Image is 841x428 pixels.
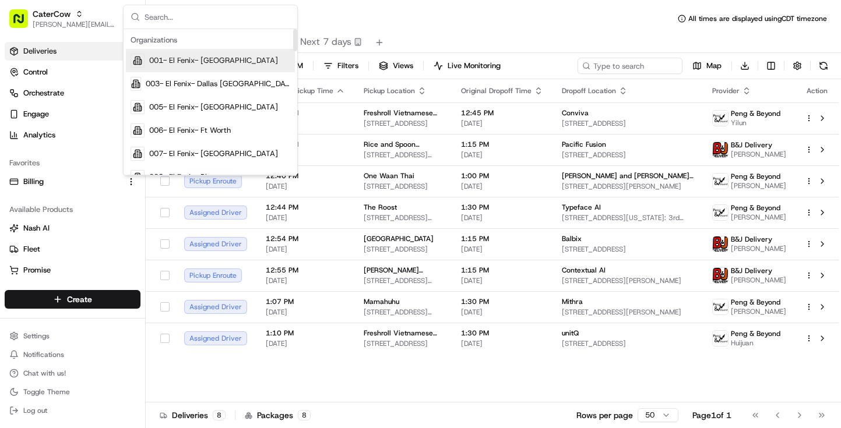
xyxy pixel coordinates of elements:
p: Rows per page [576,409,633,421]
span: Rice and Spoon Vietnamese Cuisine [364,140,442,149]
div: Organizations [126,31,295,49]
span: [DATE] [461,182,543,191]
span: 007- El Fenix- [GEOGRAPHIC_DATA] [149,148,278,159]
span: [DATE] [266,213,345,222]
span: Fleet [23,244,40,254]
span: [STREET_ADDRESS][PERSON_NAME] [562,307,694,317]
span: 1:10 PM [266,328,345,338]
div: Packages [245,409,311,421]
span: Mamahuhu [364,297,399,306]
img: profile_peng_cartwheel.jpg [713,174,728,189]
span: Create [67,293,92,305]
button: Refresh [815,58,832,74]
span: [DATE] [266,276,345,285]
span: 1:15 PM [461,266,543,275]
span: [STREET_ADDRESS][PERSON_NAME] [364,150,442,160]
span: Deliveries [23,46,57,56]
span: Yilun [731,118,780,128]
span: Analytics [23,130,55,140]
span: Settings [23,331,50,341]
button: Filters [318,58,364,74]
button: Billing [5,172,140,191]
div: Available Products [5,200,140,219]
span: [DATE] [266,119,345,128]
a: 📗Knowledge Base [7,164,94,185]
a: Powered byPylon [82,197,141,206]
button: Control [5,63,140,82]
span: [STREET_ADDRESS][PERSON_NAME] [364,276,442,285]
span: Log out [23,406,47,415]
span: 12:54 PM [266,234,345,243]
div: 8 [213,410,226,420]
span: [PERSON_NAME] [731,181,786,190]
span: Views [393,61,413,71]
a: Nash AI [9,223,136,234]
span: 008- El Fenix- Plano [149,172,219,182]
span: [PERSON_NAME] [731,150,786,159]
span: Typeface AI [562,203,601,212]
a: Analytics [5,126,140,144]
span: [DATE] [266,182,345,191]
span: [DATE] [461,339,543,348]
span: 1:07 PM [266,297,345,306]
span: B&J Delivery [731,140,772,150]
span: Peng & Beyond [731,203,780,213]
button: Promise [5,261,140,280]
button: Chat with us! [5,365,140,381]
span: 12:55 PM [266,266,345,275]
span: [DATE] [461,276,543,285]
span: Filters [337,61,358,71]
button: Views [374,58,418,74]
span: 12:45 PM [461,108,543,118]
button: [PERSON_NAME][EMAIL_ADDRESS][DOMAIN_NAME] [33,20,116,29]
img: profile_bj_cartwheel_2man.png [713,236,728,252]
span: All times are displayed using CDT timezone [688,14,827,23]
span: [DATE] [461,245,543,254]
span: Map [706,61,722,71]
p: Welcome 👋 [12,47,212,65]
span: 1:00 PM [461,171,543,181]
span: 12:44 PM [266,203,345,212]
span: [STREET_ADDRESS] [364,119,442,128]
span: 1:30 PM [461,297,543,306]
span: 1:30 PM [461,328,543,338]
span: Mithra [562,297,583,306]
span: Pacific Fusion [562,140,606,149]
span: [STREET_ADDRESS] [364,339,442,348]
span: [DATE] [266,339,345,348]
button: Fleet [5,240,140,259]
span: [GEOGRAPHIC_DATA] [364,234,434,243]
a: Deliveries [5,42,140,61]
button: Live Monitoring [428,58,506,74]
span: [PERSON_NAME] [731,307,786,316]
button: Log out [5,402,140,419]
span: 005- El Fenix- [GEOGRAPHIC_DATA] [149,102,278,112]
span: Nash AI [23,223,50,234]
span: [PERSON_NAME] [731,275,786,285]
span: 006- El Fenix- Ft Worth [149,125,231,136]
span: One Waan Thai [364,171,414,181]
button: Create [5,290,140,309]
span: [DATE] [461,213,543,222]
span: Toggle Theme [23,387,70,397]
span: Freshroll Vietnamese Rolls & Bowls [364,328,442,338]
div: 📗 [12,170,21,179]
div: Start new chat [40,111,191,123]
img: 1736555255976-a54dd68f-1ca7-489b-9aae-adbdc363a1c4 [12,111,33,132]
span: 1:15 PM [461,234,543,243]
div: Suggestions [124,29,297,175]
div: 💻 [98,170,108,179]
span: [STREET_ADDRESS] [562,245,694,254]
button: CaterCow [33,8,71,20]
div: Action [805,86,829,95]
span: [STREET_ADDRESS] [562,119,694,128]
span: Live Monitoring [448,61,501,71]
span: [PERSON_NAME] [731,213,786,222]
button: Toggle Theme [5,384,140,400]
img: profile_peng_cartwheel.jpg [713,299,728,314]
img: profile_peng_cartwheel.jpg [713,331,728,346]
span: The Roost [364,203,397,212]
div: Favorites [5,154,140,172]
span: Original Pickup Time [266,86,333,95]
